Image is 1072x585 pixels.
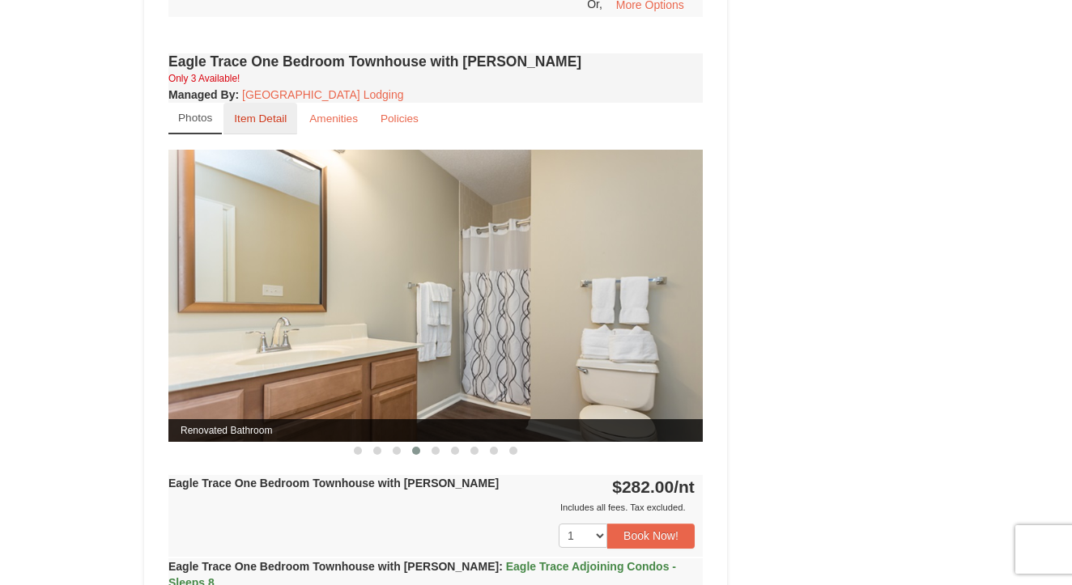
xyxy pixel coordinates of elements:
span: : [499,560,503,573]
small: Amenities [309,112,358,125]
h4: Eagle Trace One Bedroom Townhouse with [PERSON_NAME] [168,53,703,70]
strong: $282.00 [612,477,695,496]
button: Book Now! [607,524,695,548]
a: Amenities [299,103,368,134]
a: [GEOGRAPHIC_DATA] Lodging [242,88,403,101]
small: Only 3 Available! [168,73,240,84]
strong: : [168,88,239,101]
span: /nt [674,477,695,496]
small: Item Detail [234,112,287,125]
strong: Eagle Trace One Bedroom Townhouse with [PERSON_NAME] [168,477,499,490]
a: Photos [168,103,222,134]
a: Item Detail [223,103,297,134]
div: Includes all fees. Tax excluded. [168,499,695,515]
a: Policies [370,103,429,134]
img: Renovated Bathroom [168,150,703,442]
small: Policies [381,112,419,125]
small: Photos [178,112,212,124]
span: Managed By [168,88,235,101]
span: Renovated Bathroom [168,419,703,442]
